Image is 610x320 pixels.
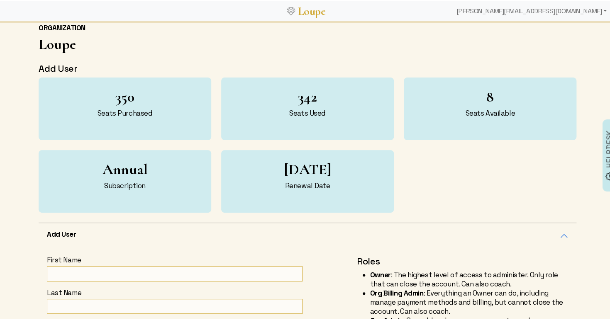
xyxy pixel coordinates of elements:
img: Loupe Logo [287,6,295,14]
h5: Seats Available [465,107,515,116]
h5: Add User [47,228,76,238]
li: : The highest level of access to administer. Only role that can close the account. Can also coach. [370,269,568,287]
h5: Subscription [104,180,146,189]
h1: [DATE] [284,160,331,177]
label: First Name [47,254,303,263]
label: Last Name [47,287,303,296]
strong: Org Billing Admin [370,287,424,296]
h1: Loupe [39,34,576,51]
a: Loupe [295,2,328,18]
strong: Owner [370,269,391,278]
h5: Seats Used [289,107,326,116]
h5: Renewal Date [285,180,330,189]
h1: 342 [298,87,317,104]
h5: Seats Purchased [98,107,153,116]
h1: Annual [102,160,148,177]
h1: 8 [486,87,494,104]
button: Add User [39,222,576,247]
li: : Everything an Owner can do, including manage payment methods and billing, but cannot close the ... [370,287,568,315]
h3: Roles [357,254,568,266]
h1: 350 [115,87,134,104]
h3: Add User [39,55,576,73]
div: [PERSON_NAME][EMAIL_ADDRESS][DOMAIN_NAME] [453,2,610,18]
